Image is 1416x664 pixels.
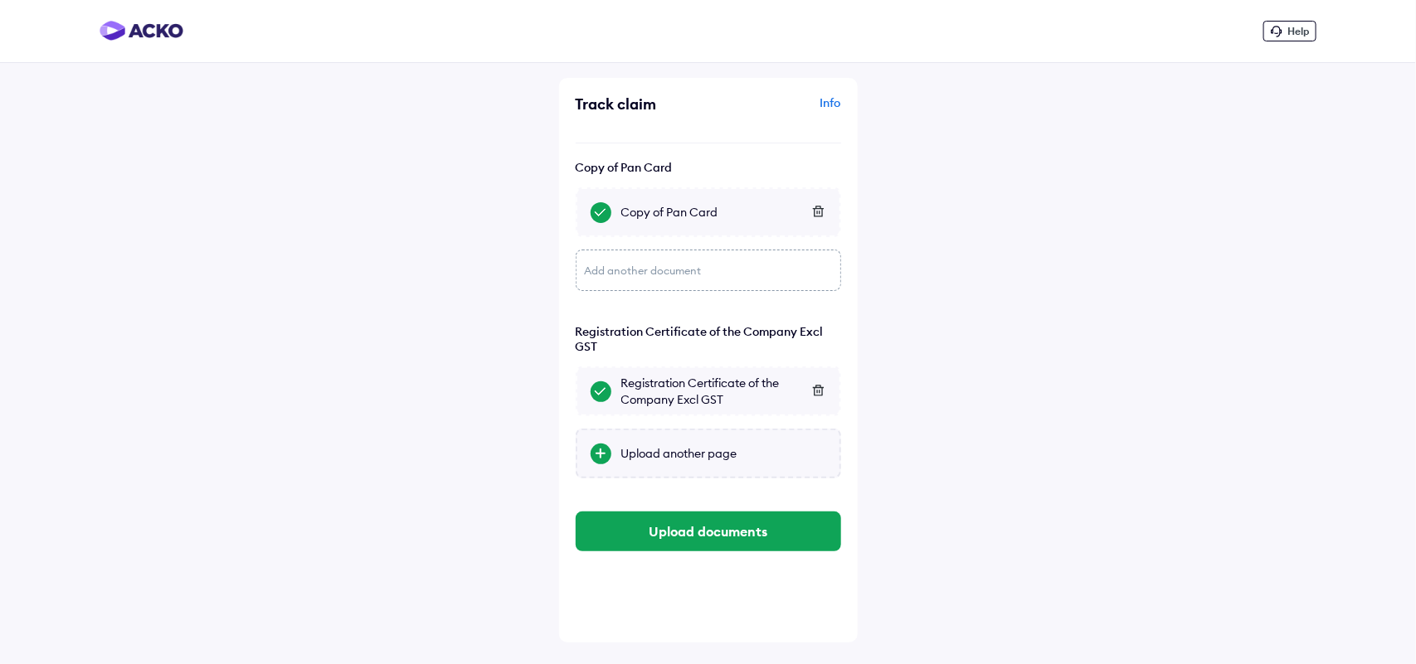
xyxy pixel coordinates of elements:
[621,445,826,462] div: Upload another page
[576,95,704,114] div: Track claim
[713,95,841,126] div: Info
[576,250,841,291] div: Add another document
[621,375,826,408] div: Registration Certificate of the Company Excl GST
[621,204,826,221] div: Copy of Pan Card
[576,160,841,175] div: Copy of Pan Card
[576,324,841,354] div: Registration Certificate of the Company Excl GST
[100,21,183,41] img: horizontal-gradient.png
[1287,25,1309,37] span: Help
[576,511,841,551] button: Upload documents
